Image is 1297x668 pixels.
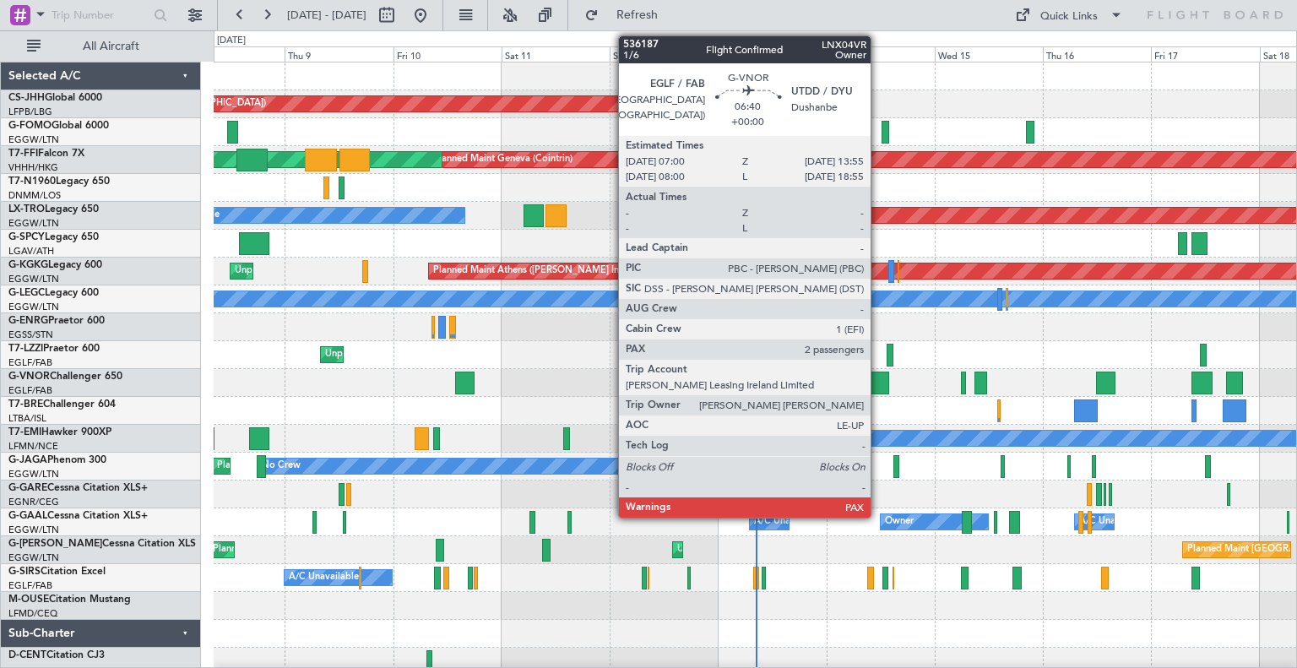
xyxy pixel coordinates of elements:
a: G-ENRGPraetor 600 [8,316,105,326]
a: CS-JHHGlobal 6000 [8,93,102,103]
span: [DATE] - [DATE] [287,8,366,23]
span: T7-LZZI [8,344,43,354]
a: EGSS/STN [8,329,53,341]
a: G-FOMOGlobal 6000 [8,121,109,131]
div: Planned Maint Athens ([PERSON_NAME] Intl) [433,258,627,284]
a: T7-N1960Legacy 650 [8,177,110,187]
div: A/C Unavailable [289,565,359,590]
a: EGGW/LTN [8,273,59,285]
a: T7-BREChallenger 604 [8,399,116,410]
a: EGLF/FAB [8,356,52,369]
span: Refresh [602,9,673,21]
a: LFMD/CEQ [8,607,57,620]
a: G-VNORChallenger 650 [8,372,122,382]
div: Sun 12 [610,46,718,62]
a: D-CENTCitation CJ3 [8,650,105,660]
a: EGLF/FAB [8,384,52,397]
div: Thu 9 [285,46,393,62]
span: G-KGKG [8,260,48,270]
span: G-FOMO [8,121,52,131]
div: Wed 8 [176,46,285,62]
button: All Aircraft [19,33,183,60]
span: LX-TRO [8,204,45,215]
button: Quick Links [1007,2,1131,29]
a: G-JAGAPhenom 300 [8,455,106,465]
span: G-ENRG [8,316,48,326]
a: M-OUSECitation Mustang [8,595,131,605]
span: T7-FFI [8,149,38,159]
div: Quick Links [1040,8,1098,25]
div: Sat 11 [502,46,610,62]
div: Unplanned Maint [GEOGRAPHIC_DATA] ([GEOGRAPHIC_DATA]) [677,537,955,562]
a: EGGW/LTN [8,217,59,230]
div: Wed 15 [935,46,1043,62]
a: EGGW/LTN [8,468,59,481]
a: LX-TROLegacy 650 [8,204,99,215]
a: G-GARECessna Citation XLS+ [8,483,148,493]
span: T7-N1960 [8,177,56,187]
a: LFMN/NCE [8,440,58,453]
div: Fri 10 [393,46,502,62]
span: G-LEGC [8,288,45,298]
span: G-SPCY [8,232,45,242]
a: T7-EMIHawker 900XP [8,427,111,437]
a: VHHH/HKG [8,161,58,174]
div: Planned Maint Riga (Riga Intl) [745,203,871,228]
div: A/C Unavailable [754,509,824,535]
div: Tue 14 [827,46,935,62]
a: G-KGKGLegacy 600 [8,260,102,270]
div: Mon 13 [718,46,826,62]
a: EGNR/CEG [8,496,59,508]
a: G-[PERSON_NAME]Cessna Citation XLS [8,539,196,549]
a: EGLF/FAB [8,579,52,592]
div: Thu 16 [1043,46,1151,62]
span: CS-JHH [8,93,45,103]
span: G-VNOR [8,372,50,382]
a: EGGW/LTN [8,524,59,536]
span: G-SIRS [8,567,41,577]
div: A/C Unavailable [1079,509,1149,535]
div: No Crew [777,426,816,451]
a: DNMM/LOS [8,189,61,202]
span: T7-EMI [8,427,41,437]
a: LFPB/LBG [8,106,52,118]
a: G-SPCYLegacy 650 [8,232,99,242]
span: G-[PERSON_NAME] [8,539,102,549]
a: EGGW/LTN [8,133,59,146]
span: All Aircraft [44,41,178,52]
span: M-OUSE [8,595,49,605]
div: [DATE] [217,34,246,48]
a: T7-FFIFalcon 7X [8,149,84,159]
a: G-GAALCessna Citation XLS+ [8,511,148,521]
span: G-JAGA [8,455,47,465]
a: LGAV/ATH [8,245,54,258]
span: G-GARE [8,483,47,493]
a: EGGW/LTN [8,301,59,313]
a: LTBA/ISL [8,412,46,425]
span: D-CENT [8,650,46,660]
div: Unplanned Maint [GEOGRAPHIC_DATA] ([GEOGRAPHIC_DATA]) [325,342,603,367]
div: Fri 17 [1151,46,1259,62]
div: No Crew [262,453,301,479]
span: G-GAAL [8,511,47,521]
a: T7-LZZIPraetor 600 [8,344,100,354]
a: G-SIRSCitation Excel [8,567,106,577]
div: Unplanned Maint [GEOGRAPHIC_DATA] (Ataturk) [235,258,448,284]
button: Refresh [577,2,678,29]
div: Owner [885,509,914,535]
input: Trip Number [52,3,149,28]
a: EGGW/LTN [8,551,59,564]
div: Planned Maint Geneva (Cointrin) [433,147,573,172]
span: T7-BRE [8,399,43,410]
div: Planned Maint [GEOGRAPHIC_DATA] ([GEOGRAPHIC_DATA]) [217,453,483,479]
a: G-LEGCLegacy 600 [8,288,99,298]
